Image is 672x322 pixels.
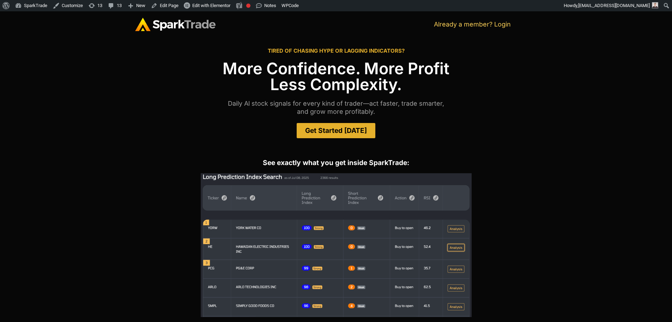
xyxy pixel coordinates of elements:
span: Get Started [DATE] [305,127,367,134]
h1: More Confidence. More Profit Less Complexity. [135,60,537,92]
span: [EMAIL_ADDRESS][DOMAIN_NAME] [578,3,650,8]
h2: See exactly what you get inside SparkTrade: [135,159,537,166]
p: Daily Al stock signals for every kind of trader—act faster, trade smarter, and grow more profitably. [135,99,537,116]
a: Already a member? Login [434,21,511,28]
h2: TIRED OF CHASING HYPE OR LAGGING INDICATORS? [135,48,537,53]
div: Focus keyphrase not set [246,4,250,8]
a: Get Started [DATE] [297,123,375,138]
span: Edit with Elementor [192,3,230,8]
